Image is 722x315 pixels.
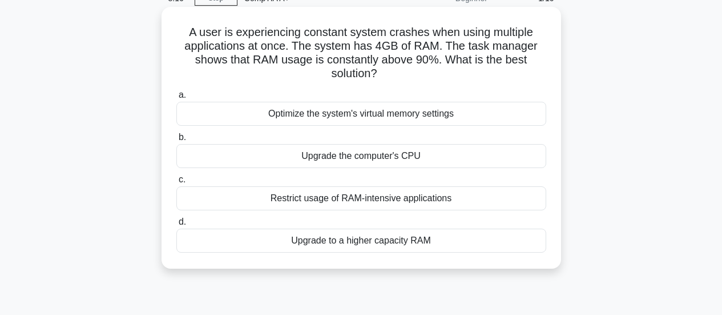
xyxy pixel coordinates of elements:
span: b. [179,132,186,142]
div: Upgrade the computer's CPU [176,144,546,168]
div: Upgrade to a higher capacity RAM [176,229,546,253]
span: a. [179,90,186,99]
div: Optimize the system's virtual memory settings [176,102,546,126]
span: c. [179,174,185,184]
span: d. [179,217,186,226]
h5: A user is experiencing constant system crashes when using multiple applications at once. The syst... [175,25,547,81]
div: Restrict usage of RAM-intensive applications [176,186,546,210]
